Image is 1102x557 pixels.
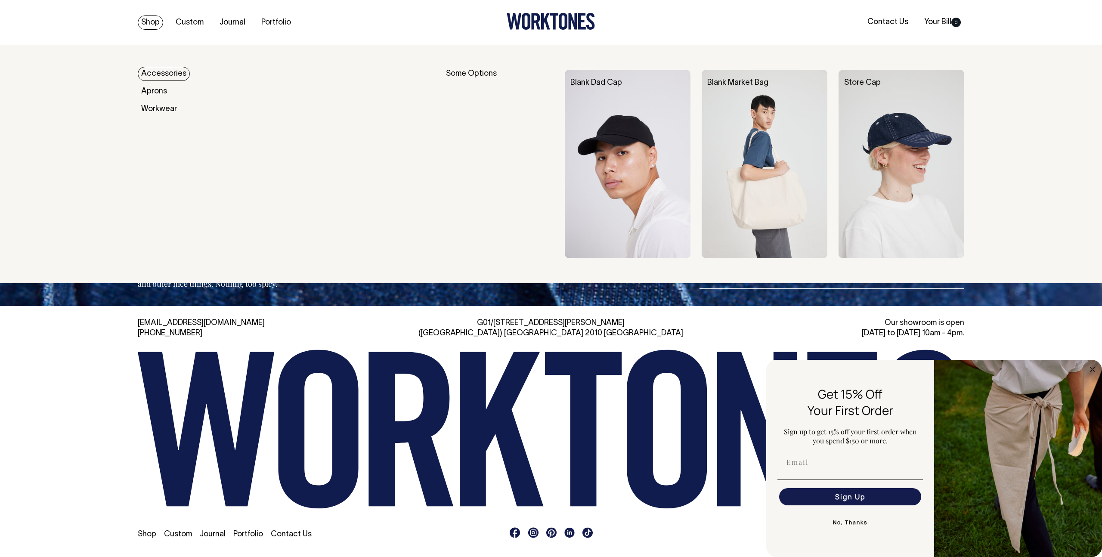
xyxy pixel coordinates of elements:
li: website by [697,535,964,545]
button: Sign Up [779,488,921,505]
img: underline [777,480,923,480]
div: Our showroom is open [DATE] to [DATE] 10am - 4pm. [697,318,964,339]
a: Journal [200,531,226,538]
a: [PHONE_NUMBER] [138,330,202,337]
a: Accessories [138,67,190,81]
a: Workwear [138,102,180,116]
span: 0 [951,18,961,27]
div: Some Options [446,70,554,258]
div: G01/[STREET_ADDRESS][PERSON_NAME] ([GEOGRAPHIC_DATA]) [GEOGRAPHIC_DATA] 2010 [GEOGRAPHIC_DATA] [418,318,684,339]
a: Journal [216,15,249,30]
a: Custom [172,15,207,30]
a: Portfolio [258,15,294,30]
a: Shop [138,15,163,30]
img: Blank Market Bag [702,70,827,258]
input: Email [779,454,921,471]
a: Blank Market Bag [707,79,768,87]
a: Custom [164,531,192,538]
a: [EMAIL_ADDRESS][DOMAIN_NAME] [138,319,265,327]
a: Your Bill0 [921,15,964,29]
img: Blank Dad Cap [565,70,690,258]
button: Close dialog [1087,364,1098,374]
a: Contact Us [271,531,312,538]
a: Shop [138,531,156,538]
div: FLYOUT Form [766,360,1102,557]
img: Store Cap [839,70,964,258]
a: Portfolio [233,531,263,538]
span: Sign up to get 15% off your first order when you spend $150 or more. [784,427,917,445]
span: Your First Order [808,402,893,418]
a: Blank Dad Cap [570,79,622,87]
img: 5e34ad8f-4f05-4173-92a8-ea475ee49ac9.jpeg [934,360,1102,557]
a: Store Cap [844,79,881,87]
span: Get 15% Off [818,386,882,402]
a: Aprons [138,84,170,99]
button: No, Thanks [777,514,923,531]
a: Contact Us [864,15,912,29]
